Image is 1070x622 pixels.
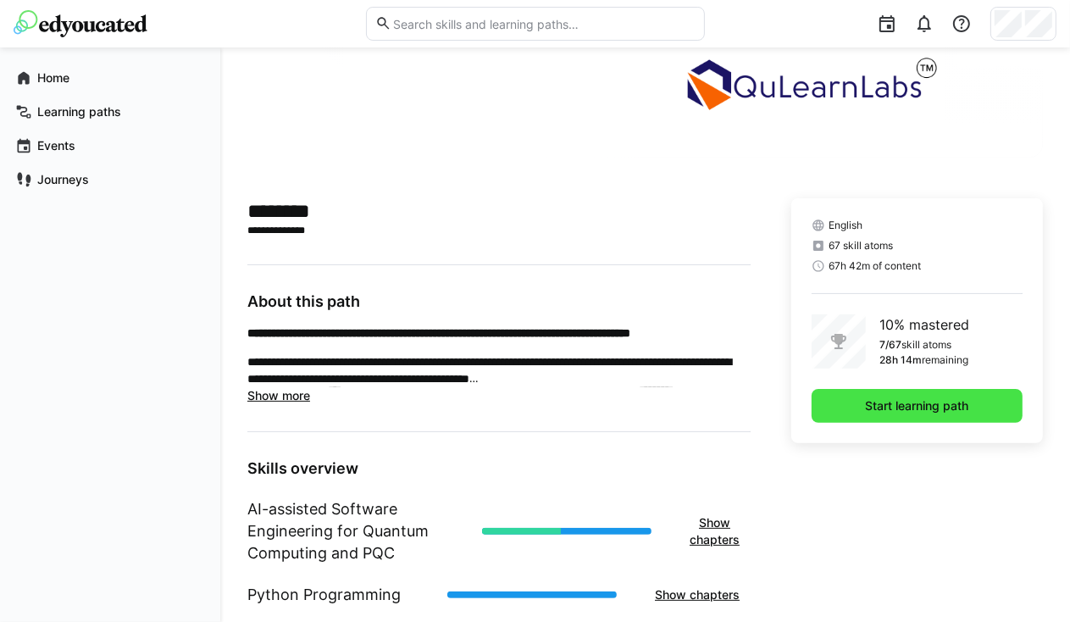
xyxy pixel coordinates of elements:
button: Show chapters [644,578,751,612]
p: skill atoms [901,338,951,352]
span: 67h 42m of content [829,259,921,273]
p: 10% mastered [879,314,969,335]
span: Start learning path [863,397,972,414]
p: 7/67 [879,338,901,352]
span: English [829,219,862,232]
p: 28h 14m [879,353,922,367]
h3: About this path [247,292,751,311]
span: Show chapters [652,586,742,603]
p: remaining [922,353,968,367]
button: Show chapters [679,506,751,557]
span: Show more [247,388,310,403]
h1: AI-assisted Software Engineering for Quantum Computing and PQC [247,498,468,564]
h3: Skills overview [247,459,751,478]
input: Search skills and learning paths… [391,16,695,31]
h1: Python Programming [247,584,401,606]
span: Show chapters [687,514,742,548]
button: Start learning path [812,389,1023,423]
span: 67 skill atoms [829,239,893,253]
